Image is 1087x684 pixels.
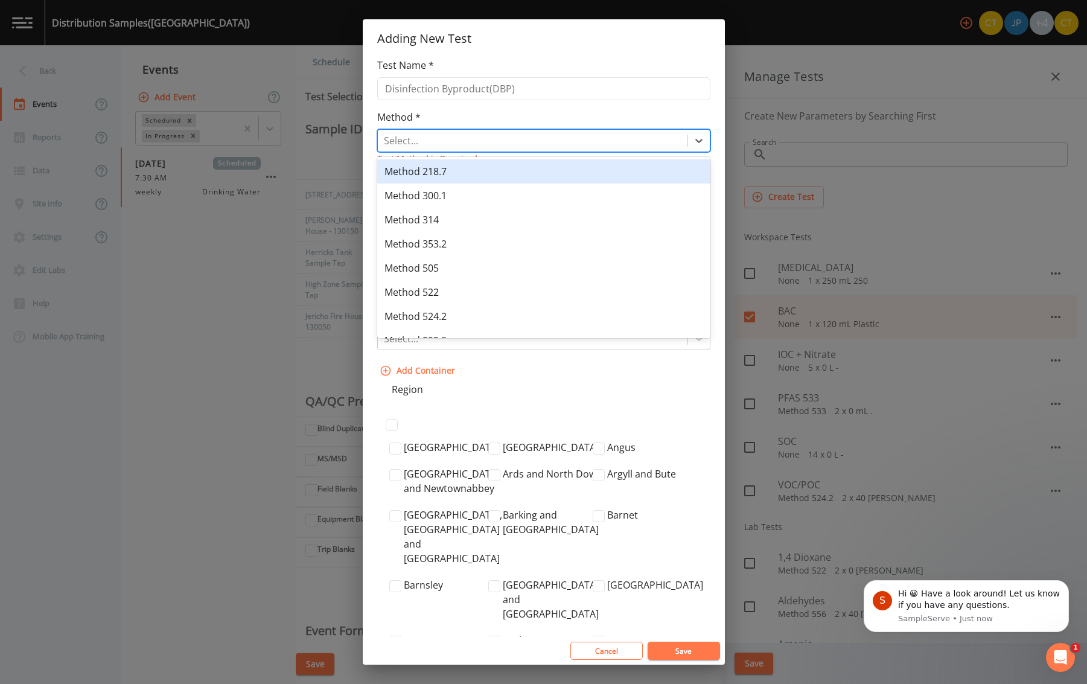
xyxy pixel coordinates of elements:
div: Method 300.1 [377,184,710,208]
div: Method 525.3 [377,328,710,353]
label: Barking and [GEOGRAPHIC_DATA] [503,508,607,537]
div: Method 218.7 [377,159,710,184]
iframe: Intercom live chat [1046,643,1075,672]
div: Method 353.2 [377,232,710,256]
div: Method 522 [377,280,710,304]
label: [GEOGRAPHIC_DATA] and [GEOGRAPHIC_DATA] [503,578,607,621]
label: [GEOGRAPHIC_DATA] [607,578,703,592]
label: [GEOGRAPHIC_DATA] [607,633,703,648]
label: [GEOGRAPHIC_DATA], [GEOGRAPHIC_DATA] and [GEOGRAPHIC_DATA] [404,508,503,566]
label: [GEOGRAPHIC_DATA] [503,440,599,455]
label: Ards and North Down [503,467,602,481]
label: [GEOGRAPHIC_DATA] [404,633,500,648]
label: [GEOGRAPHIC_DATA] [404,440,500,455]
label: Barnet [607,508,638,522]
div: Method 505 [377,256,710,280]
label: Barnsley [404,578,443,592]
span: 1 [1071,643,1080,653]
div: Method 524.2 [377,304,710,328]
label: Region [392,382,423,397]
button: Save [648,642,720,660]
label: Angus [607,440,636,455]
div: Test Method is Required [377,152,710,165]
iframe: Intercom notifications message [846,565,1087,678]
button: Add Container [377,360,460,382]
label: Method * [377,110,421,124]
div: Method 314 [377,208,710,232]
button: Cancel [570,642,643,660]
label: Argyll and Bute [607,467,676,481]
label: Test Name * [377,58,434,72]
h2: Adding New Test [363,19,725,58]
label: Bexley [503,633,532,648]
label: [GEOGRAPHIC_DATA] and Newtownabbey [404,467,503,496]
